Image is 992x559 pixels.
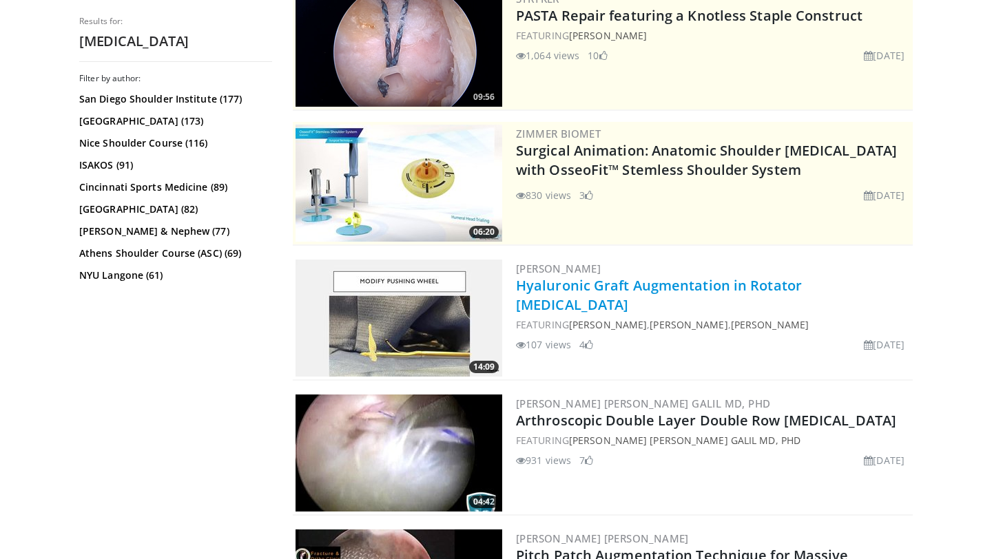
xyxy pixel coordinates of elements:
a: [PERSON_NAME] [569,318,647,331]
li: 4 [579,337,593,352]
a: San Diego Shoulder Institute (177) [79,92,269,106]
a: [PERSON_NAME] [650,318,727,331]
a: [PERSON_NAME] & Nephew (77) [79,224,269,238]
li: 830 views [516,188,571,202]
li: [DATE] [864,337,905,352]
a: Zimmer Biomet [516,127,601,140]
li: 7 [579,453,593,467]
a: [GEOGRAPHIC_DATA] (82) [79,202,269,216]
a: [PERSON_NAME] [516,262,601,275]
li: 3 [579,188,593,202]
a: [PERSON_NAME] [731,318,809,331]
li: 10 [588,48,607,63]
a: 04:42 [296,394,502,511]
a: [GEOGRAPHIC_DATA] (173) [79,114,269,128]
li: 931 views [516,453,571,467]
a: [PERSON_NAME] [569,29,647,42]
span: 04:42 [469,496,499,508]
a: Cincinnati Sports Medicine (89) [79,180,269,194]
span: 09:56 [469,91,499,103]
span: 14:09 [469,361,499,373]
a: NYU Langone (61) [79,268,269,282]
li: 107 views [516,337,571,352]
a: 14:09 [296,260,502,377]
a: Nice Shoulder Course (116) [79,136,269,150]
a: Athens Shoulder Course (ASC) (69) [79,246,269,260]
div: FEATURING , , [516,317,910,332]
a: Hyaluronic Graft Augmentation in Rotator [MEDICAL_DATA] [516,276,802,314]
h3: Filter by author: [79,73,272,84]
a: Surgical Animation: Anatomic Shoulder [MEDICAL_DATA] with OsseoFit™ Stemless Shoulder System [516,141,897,179]
img: 4ff6b549-aaae-402d-9677-738753951e2e.300x170_q85_crop-smart_upscale.jpg [296,394,502,511]
p: Results for: [79,16,272,27]
div: FEATURING [516,28,910,43]
span: 06:20 [469,226,499,238]
h2: [MEDICAL_DATA] [79,32,272,50]
img: 4ea01b77-b68e-4a04-941e-90b6eaf5b9bb.300x170_q85_crop-smart_upscale.jpg [296,260,502,377]
li: [DATE] [864,453,905,467]
a: [PERSON_NAME] [PERSON_NAME] Galil MD, PhD [516,397,770,410]
a: [PERSON_NAME] [PERSON_NAME] [516,531,689,545]
li: 1,064 views [516,48,579,63]
a: Arthroscopic Double Layer Double Row [MEDICAL_DATA] [516,411,896,430]
a: PASTA Repair featuring a Knotless Staple Construct [516,6,862,25]
a: ISAKOS (91) [79,158,269,172]
img: 84e7f812-2061-4fff-86f6-cdff29f66ef4.300x170_q85_crop-smart_upscale.jpg [296,125,502,242]
a: 06:20 [296,125,502,242]
li: [DATE] [864,48,905,63]
div: FEATURING [516,433,910,447]
a: [PERSON_NAME] [PERSON_NAME] Galil MD, PhD [569,434,800,447]
li: [DATE] [864,188,905,202]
